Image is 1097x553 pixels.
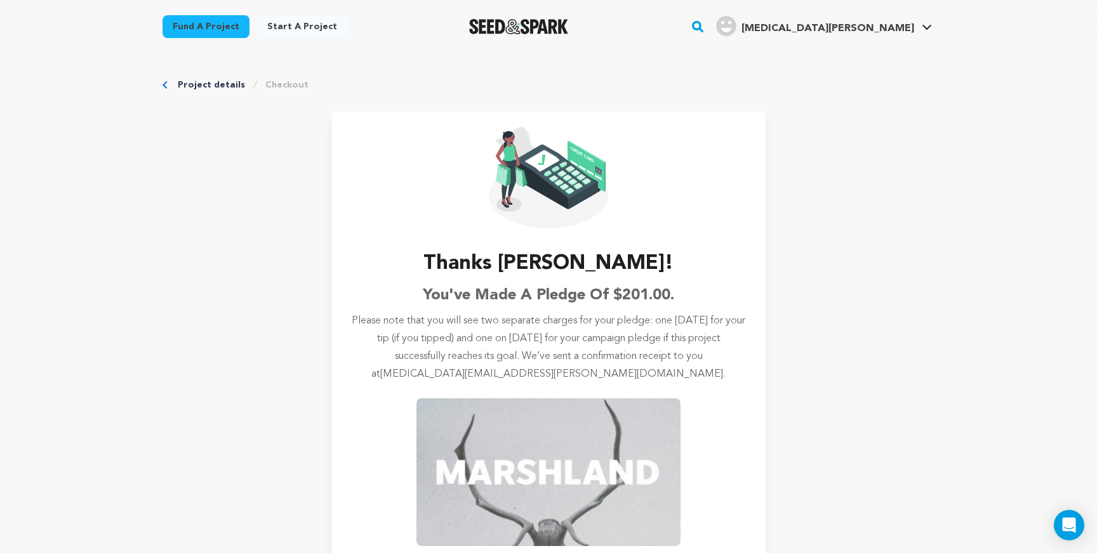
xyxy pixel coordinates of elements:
a: Project details [178,79,245,91]
div: Open Intercom Messenger [1054,510,1084,540]
div: Breadcrumb [163,79,934,91]
h3: Thanks [PERSON_NAME]! [423,249,674,279]
span: Kyra B.'s Profile [714,13,934,40]
p: Please note that you will see two separate charges for your pledge: one [DATE] for your tip (if y... [352,312,745,383]
img: Seed&Spark Logo Dark Mode [469,19,569,34]
h6: You've made a pledge of $201.00. [423,284,674,307]
div: Kyra B.'s Profile [716,16,914,36]
a: Fund a project [163,15,249,38]
img: user.png [716,16,736,36]
img: Seed&Spark Confirmation Icon [489,127,608,228]
a: Seed&Spark Homepage [469,19,569,34]
a: Checkout [265,79,309,91]
img: MARSHLAND image [416,398,681,546]
span: [MEDICAL_DATA][PERSON_NAME] [741,23,914,34]
a: Kyra B.'s Profile [714,13,934,36]
a: Start a project [257,15,347,38]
